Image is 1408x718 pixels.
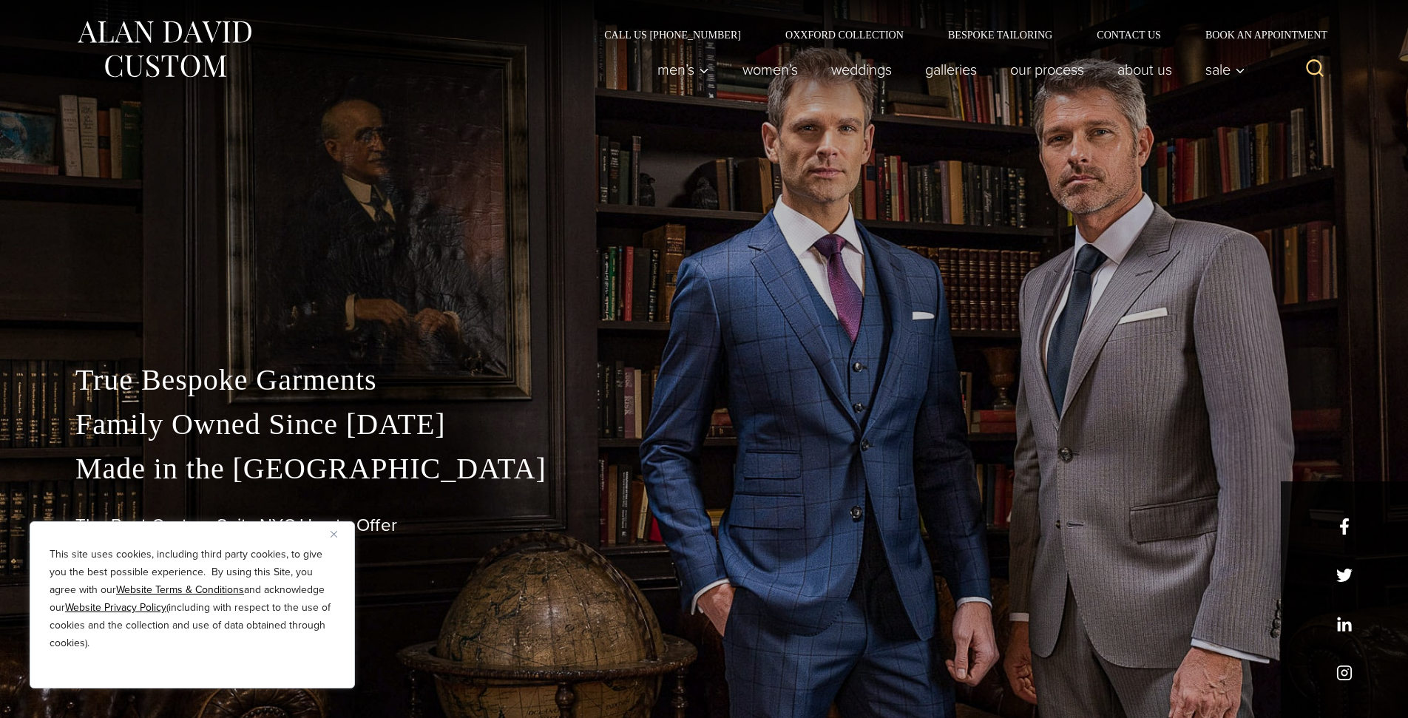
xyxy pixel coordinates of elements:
[75,515,1333,536] h1: The Best Custom Suits NYC Has to Offer
[994,55,1101,84] a: Our Process
[582,30,1333,40] nav: Secondary Navigation
[582,30,763,40] a: Call Us [PHONE_NUMBER]
[331,531,337,538] img: Close
[726,55,815,84] a: Women’s
[65,600,166,615] a: Website Privacy Policy
[763,30,926,40] a: Oxxford Collection
[1205,62,1245,77] span: Sale
[909,55,994,84] a: Galleries
[926,30,1074,40] a: Bespoke Tailoring
[1101,55,1189,84] a: About Us
[116,582,244,597] a: Website Terms & Conditions
[815,55,909,84] a: weddings
[75,16,253,82] img: Alan David Custom
[50,546,335,652] p: This site uses cookies, including third party cookies, to give you the best possible experience. ...
[331,525,348,543] button: Close
[1297,52,1333,87] button: View Search Form
[1074,30,1183,40] a: Contact Us
[1183,30,1333,40] a: Book an Appointment
[657,62,709,77] span: Men’s
[641,55,1253,84] nav: Primary Navigation
[75,358,1333,491] p: True Bespoke Garments Family Owned Since [DATE] Made in the [GEOGRAPHIC_DATA]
